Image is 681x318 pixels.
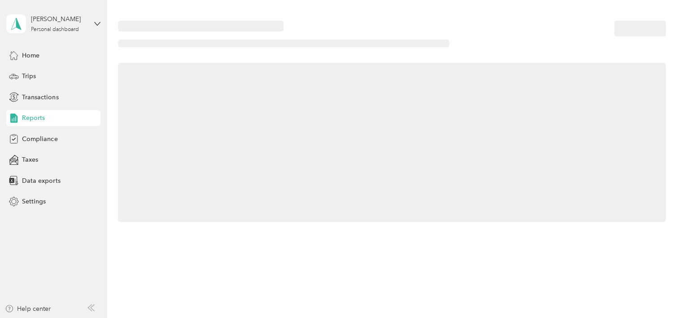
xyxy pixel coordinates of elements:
span: Compliance [22,134,57,144]
iframe: Everlance-gr Chat Button Frame [631,268,681,318]
span: Data exports [22,176,60,185]
div: [PERSON_NAME] [31,14,87,24]
span: Home [22,51,39,60]
div: Personal dashboard [31,27,79,32]
span: Reports [22,113,45,123]
span: Taxes [22,155,38,164]
span: Trips [22,71,36,81]
span: Settings [22,197,46,206]
button: Help center [5,304,51,314]
span: Transactions [22,93,58,102]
